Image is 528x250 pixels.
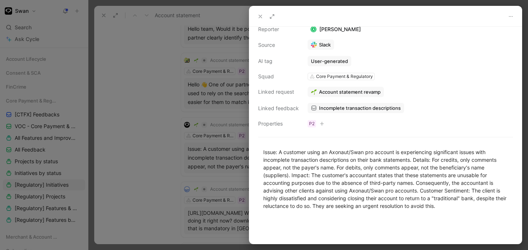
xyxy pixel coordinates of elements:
[319,105,401,111] span: Incomplete transaction descriptions
[263,148,508,210] div: Issue: A customer using an Axonaut/Swan pro account is experiencing significant issues with incom...
[311,89,317,95] img: 🌱
[258,72,299,81] div: Squad
[258,119,299,128] div: Properties
[311,58,348,64] div: User-generated
[308,103,404,113] a: Incomplete transaction descriptions
[316,73,373,80] div: Core Payment & Regulatory
[258,104,299,113] div: Linked feedback
[308,40,334,50] a: Slack
[319,89,381,95] span: Account statement revamp
[258,25,299,34] div: Reporter
[308,25,364,34] div: [PERSON_NAME]
[258,41,299,49] div: Source
[308,87,384,97] button: 🌱Account statement revamp
[309,120,315,127] div: P2
[311,27,316,32] div: R
[258,87,299,96] div: Linked request
[258,57,299,66] div: AI tag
